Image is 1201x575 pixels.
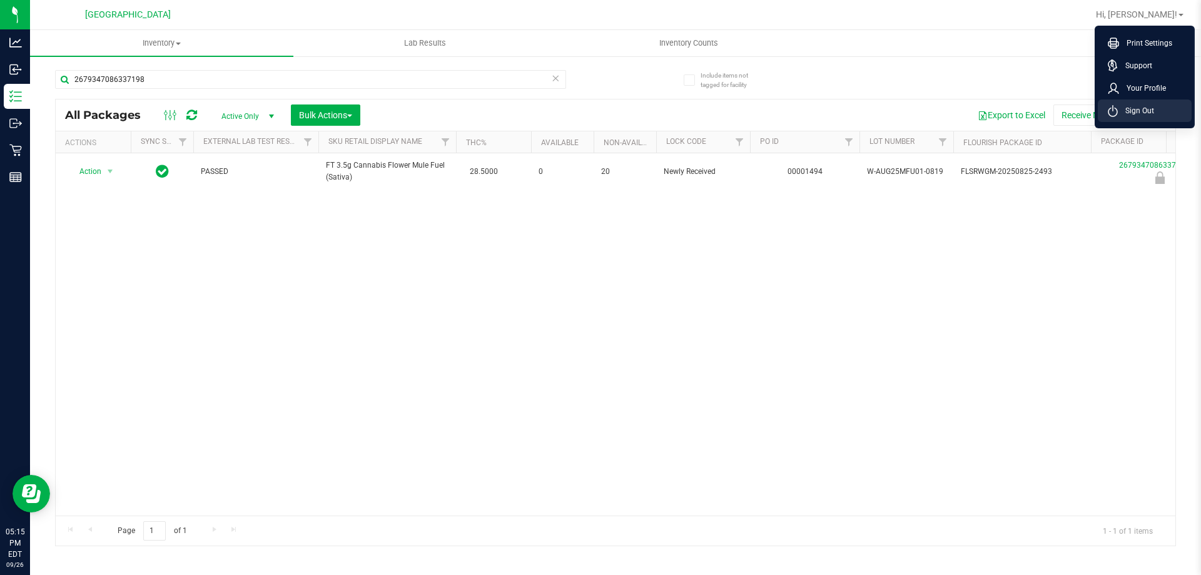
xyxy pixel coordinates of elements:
inline-svg: Retail [9,144,22,156]
span: Sign Out [1118,104,1154,117]
a: Filter [729,131,750,153]
a: PO ID [760,137,779,146]
inline-svg: Reports [9,171,22,183]
span: Include items not tagged for facility [701,71,763,89]
a: Filter [173,131,193,153]
button: Export to Excel [970,104,1053,126]
span: W-AUG25MFU01-0819 [867,166,946,178]
span: Print Settings [1119,37,1172,49]
a: Lot Number [869,137,915,146]
span: Inventory Counts [642,38,735,49]
span: 0 [539,166,586,178]
span: Newly Received [664,166,742,178]
inline-svg: Analytics [9,36,22,49]
div: Actions [65,138,126,147]
li: Sign Out [1098,99,1192,122]
span: PASSED [201,166,311,178]
span: FT 3.5g Cannabis Flower Mule Fuel (Sativa) [326,160,448,183]
span: Support [1118,59,1152,72]
a: Inventory [30,30,293,56]
span: Action [68,163,102,180]
inline-svg: Outbound [9,117,22,130]
a: 2679347086337198 [1119,161,1189,170]
span: In Sync [156,163,169,180]
span: Page of 1 [107,521,197,541]
a: Filter [933,131,953,153]
a: Non-Available [604,138,659,147]
button: Bulk Actions [291,104,360,126]
a: Sync Status [141,137,189,146]
a: External Lab Test Result [203,137,302,146]
a: Inventory Counts [557,30,820,56]
span: [GEOGRAPHIC_DATA] [85,9,171,20]
span: Inventory [30,38,293,49]
a: 00001494 [788,167,823,176]
span: 1 - 1 of 1 items [1093,521,1163,540]
span: 28.5000 [464,163,504,181]
inline-svg: Inventory [9,90,22,103]
a: Filter [298,131,318,153]
p: 05:15 PM EDT [6,526,24,560]
a: Filter [435,131,456,153]
span: All Packages [65,108,153,122]
span: select [103,163,118,180]
a: Support [1108,59,1187,72]
span: Lab Results [387,38,463,49]
span: 20 [601,166,649,178]
span: FLSRWGM-20250825-2493 [961,166,1083,178]
a: Filter [839,131,859,153]
span: Hi, [PERSON_NAME]! [1096,9,1177,19]
span: Clear [551,70,560,86]
a: Sku Retail Display Name [328,137,422,146]
span: Your Profile [1119,82,1166,94]
a: Lock Code [666,137,706,146]
a: THC% [466,138,487,147]
a: Lab Results [293,30,557,56]
a: Flourish Package ID [963,138,1042,147]
a: Available [541,138,579,147]
span: Bulk Actions [299,110,352,120]
button: Receive Non-Cannabis [1053,104,1157,126]
p: 09/26 [6,560,24,569]
iframe: Resource center [13,475,50,512]
inline-svg: Inbound [9,63,22,76]
a: Package ID [1101,137,1143,146]
input: 1 [143,521,166,541]
input: Search Package ID, Item Name, SKU, Lot or Part Number... [55,70,566,89]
